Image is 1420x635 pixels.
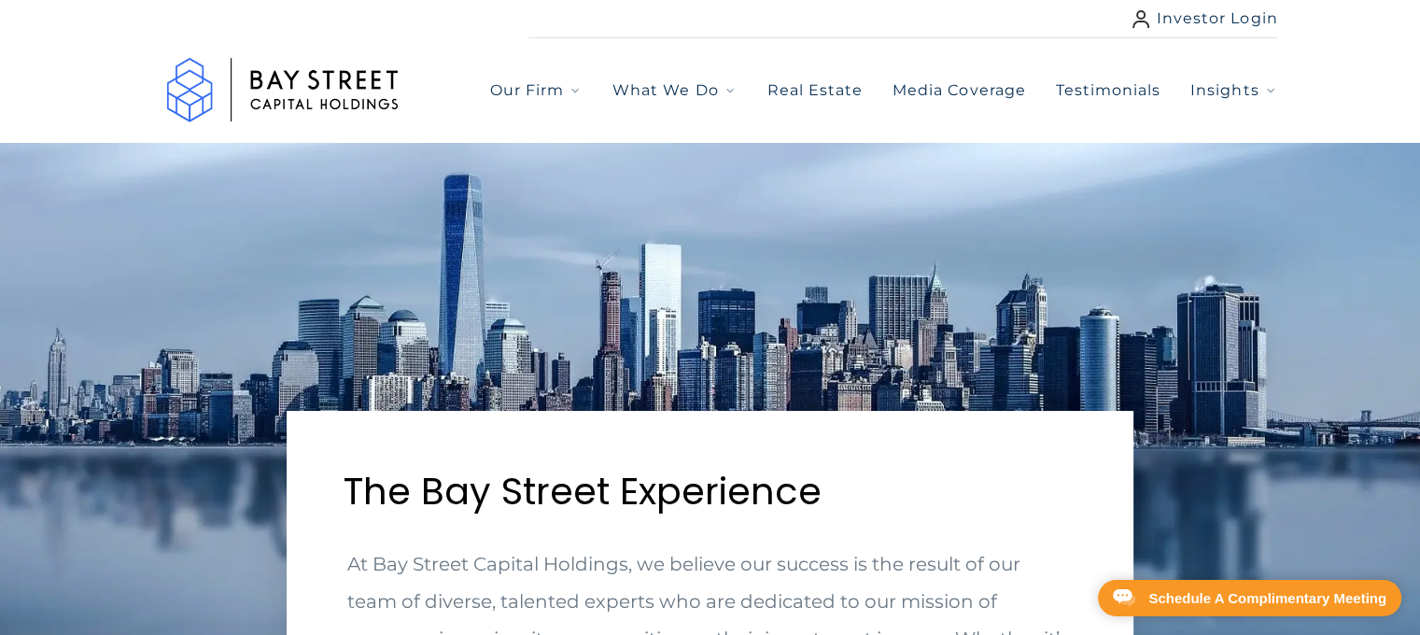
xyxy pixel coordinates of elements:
a: Go to home page [143,38,423,142]
a: Testimonials [1056,79,1160,102]
a: Real Estate [767,79,863,102]
button: Our Firm [490,79,583,102]
span: What We Do [612,79,718,102]
button: What We Do [612,79,737,102]
img: Logo [143,38,423,142]
a: Investor Login [1132,7,1278,30]
a: Media Coverage [893,79,1026,102]
img: user icon [1132,10,1149,28]
span: Insights [1190,79,1258,102]
div: Schedule A Complimentary Meeting [1148,591,1386,605]
button: Insights [1190,79,1277,102]
span: Our Firm [490,79,564,102]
